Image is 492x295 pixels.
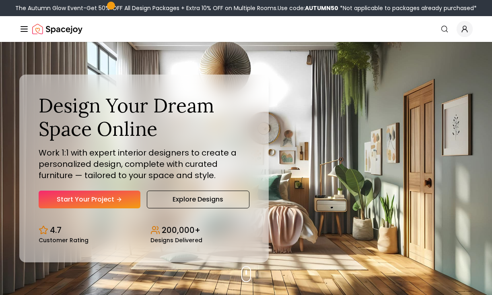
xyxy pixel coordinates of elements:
[39,94,249,140] h1: Design Your Dream Space Online
[32,21,82,37] a: Spacejoy
[305,4,338,12] b: AUTUMN50
[147,191,249,208] a: Explore Designs
[278,4,338,12] span: Use code:
[50,224,62,236] p: 4.7
[39,147,249,181] p: Work 1:1 with expert interior designers to create a personalized design, complete with curated fu...
[39,191,140,208] a: Start Your Project
[162,224,200,236] p: 200,000+
[19,16,473,42] nav: Global
[32,21,82,37] img: Spacejoy Logo
[39,237,89,243] small: Customer Rating
[150,237,202,243] small: Designs Delivered
[338,4,477,12] span: *Not applicable to packages already purchased*
[15,4,477,12] div: The Autumn Glow Event-Get 50% OFF All Design Packages + Extra 10% OFF on Multiple Rooms.
[39,218,249,243] div: Design stats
